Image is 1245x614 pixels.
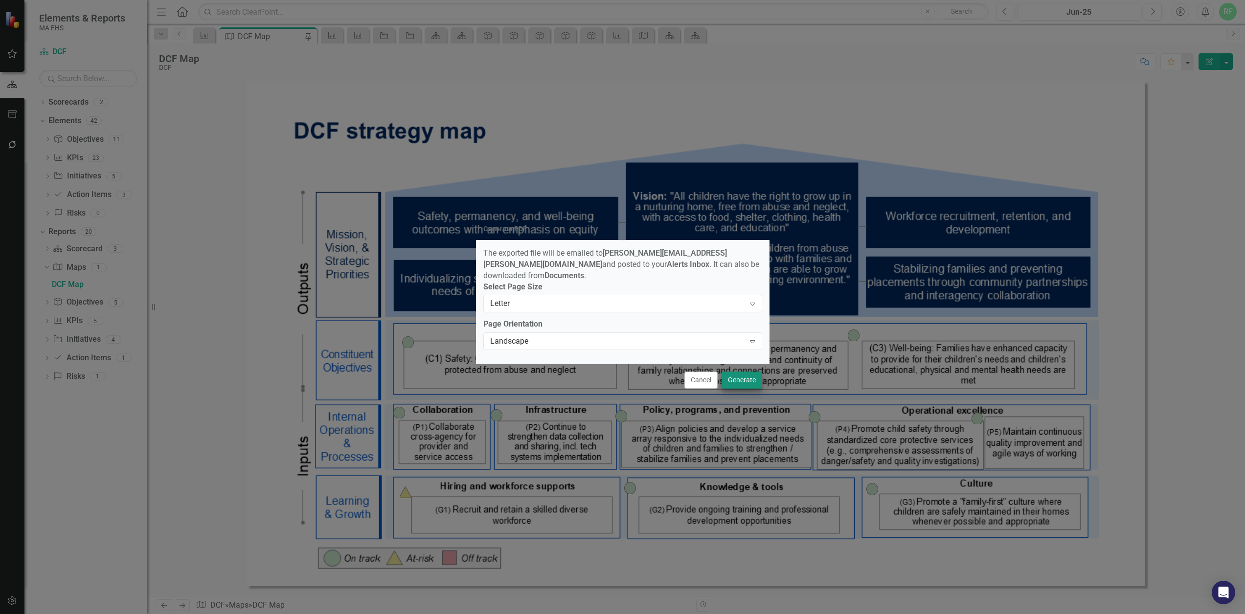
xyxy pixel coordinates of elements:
[490,298,745,309] div: Letter
[1212,581,1235,604] div: Open Intercom Messenger
[483,248,727,269] strong: [PERSON_NAME][EMAIL_ADDRESS][PERSON_NAME][DOMAIN_NAME]
[722,372,762,389] button: Generate
[544,271,584,280] strong: Documents
[684,372,718,389] button: Cancel
[490,336,745,347] div: Landscape
[483,319,762,330] label: Page Orientation
[667,260,709,269] strong: Alerts Inbox
[483,248,759,280] span: The exported file will be emailed to and posted to your . It can also be downloaded from .
[483,225,527,233] div: Generate PDF
[483,282,762,293] label: Select Page Size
